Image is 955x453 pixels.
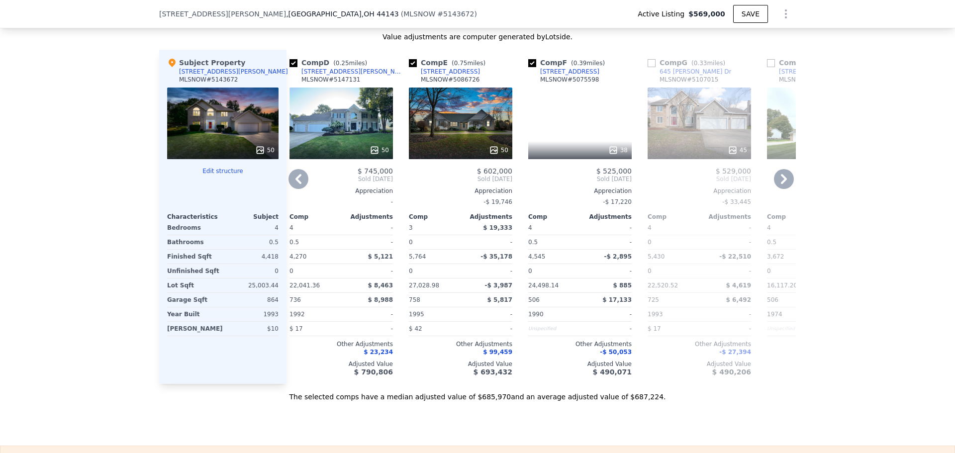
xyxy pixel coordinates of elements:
span: 0.75 [454,60,468,67]
div: Garage Sqft [167,293,221,307]
div: MLSNOW # 5086726 [421,76,479,84]
span: 4 [289,224,293,231]
span: 16,117.20 [767,282,797,289]
div: - [701,264,751,278]
div: MLSNOW # 5107015 [660,76,718,84]
div: Comp [767,213,819,221]
div: 1992 [289,307,339,321]
span: 4 [767,224,771,231]
div: Year Built [167,307,221,321]
div: 0 [648,235,697,249]
div: 25,003.44 [225,278,279,292]
span: -$ 50,053 [600,349,632,356]
span: $ 6,492 [726,296,751,303]
span: -$ 22,510 [719,253,751,260]
div: MLSNOW # 5147131 [301,76,360,84]
span: $ 490,206 [712,368,751,376]
span: 0.25 [336,60,349,67]
div: 4,418 [225,250,279,264]
span: 725 [648,296,659,303]
span: $ 490,071 [593,368,632,376]
span: 0 [528,268,532,274]
div: Bathrooms [167,235,221,249]
button: Edit structure [167,167,279,175]
span: $ 5,121 [368,253,393,260]
span: Sold [DATE] [409,175,512,183]
span: -$ 27,394 [719,349,751,356]
div: Other Adjustments [648,340,751,348]
span: 22,520.52 [648,282,678,289]
div: - [701,235,751,249]
span: ( miles) [567,60,609,67]
span: $ 17 [648,325,661,332]
div: - [343,307,393,321]
div: Adjusted Value [289,360,393,368]
div: 0.5 [225,235,279,249]
div: - [463,264,512,278]
span: -$ 19,746 [483,198,512,205]
div: 0.5 [767,235,817,249]
span: Active Listing [638,9,688,19]
div: [STREET_ADDRESS][PERSON_NAME] [779,68,882,76]
span: # 5143672 [437,10,474,18]
span: Sold [DATE] [648,175,751,183]
div: [STREET_ADDRESS][PERSON_NAME] [301,68,405,76]
div: 1995 [409,307,459,321]
div: Lot Sqft [167,278,221,292]
span: $ 885 [613,282,632,289]
span: 736 [289,296,301,303]
span: -$ 33,445 [722,198,751,205]
div: Comp [528,213,580,221]
div: $10 [227,322,279,336]
div: The selected comps have a median adjusted value of $685,970 and an average adjusted value of $687... [159,384,796,402]
span: -$ 2,895 [604,253,632,260]
span: 4,270 [289,253,306,260]
div: Adjusted Value [648,360,751,368]
span: 4 [648,224,652,231]
div: ( ) [401,9,477,19]
div: Value adjustments are computer generated by Lotside . [159,32,796,42]
span: $ 4,619 [726,282,751,289]
div: Other Adjustments [289,340,393,348]
div: Appreciation [409,187,512,195]
div: Adjustments [461,213,512,221]
div: Other Adjustments [409,340,512,348]
div: - [582,221,632,235]
span: 22,041.36 [289,282,320,289]
div: Comp E [409,58,489,68]
a: [STREET_ADDRESS][PERSON_NAME] [289,68,405,76]
span: $569,000 [688,9,725,19]
span: 3 [409,224,413,231]
div: [PERSON_NAME] [167,322,223,336]
span: Sold [DATE] [528,175,632,183]
div: - [463,235,512,249]
span: $ 602,000 [477,167,512,175]
div: Appreciation [528,187,632,195]
div: 50 [370,145,389,155]
div: - [582,264,632,278]
div: - [289,195,393,209]
span: , [GEOGRAPHIC_DATA] [286,9,399,19]
div: Appreciation [767,187,870,195]
span: ( miles) [687,60,729,67]
span: -$ 35,178 [480,253,512,260]
div: Adjusted Value [409,360,512,368]
span: 5,430 [648,253,665,260]
div: Comp [409,213,461,221]
button: Show Options [776,4,796,24]
div: [STREET_ADDRESS][PERSON_NAME] [179,68,288,76]
div: 1993 [225,307,279,321]
span: 3,672 [767,253,784,260]
a: 645 [PERSON_NAME] Dr [648,68,731,76]
div: 1993 [648,307,697,321]
div: - [343,322,393,336]
div: Other Adjustments [528,340,632,348]
div: Comp [648,213,699,221]
div: Finished Sqft [167,250,221,264]
span: $ 790,806 [354,368,393,376]
span: 4,545 [528,253,545,260]
span: MLSNOW [403,10,435,18]
div: Subject [223,213,279,221]
span: 0.39 [573,60,587,67]
span: $ 23,234 [364,349,393,356]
